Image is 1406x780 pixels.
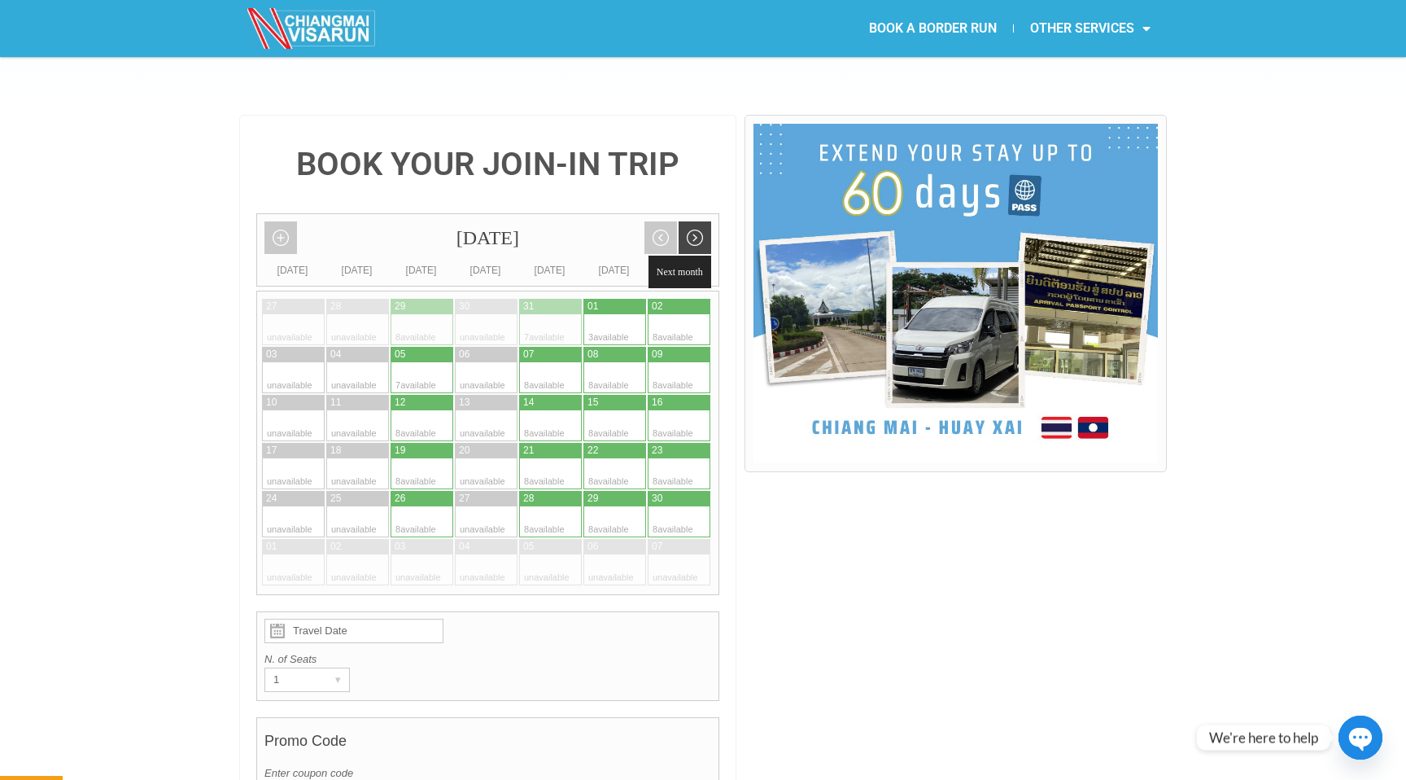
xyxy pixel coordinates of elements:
[459,444,469,458] div: 20
[646,262,710,278] div: [DATE]
[264,651,711,668] label: N. of Seats
[395,300,405,313] div: 29
[266,396,277,410] div: 10
[326,668,349,691] div: ▾
[523,396,534,410] div: 14
[652,348,662,362] div: 09
[523,300,534,313] div: 31
[260,262,325,278] div: [DATE]
[652,444,662,458] div: 23
[389,262,453,278] div: [DATE]
[257,214,718,262] div: [DATE]
[395,540,405,554] div: 03
[587,492,598,506] div: 29
[523,492,534,506] div: 28
[330,492,341,506] div: 25
[587,348,598,362] div: 08
[395,348,405,362] div: 05
[523,348,534,362] div: 07
[266,300,277,313] div: 27
[459,492,469,506] div: 27
[703,10,1167,47] nav: Menu
[330,396,341,410] div: 11
[853,10,1013,47] a: BOOK A BORDER RUN
[582,262,646,278] div: [DATE]
[652,492,662,506] div: 30
[459,300,469,313] div: 30
[264,725,711,765] h4: Promo Code
[587,300,598,313] div: 01
[395,492,405,506] div: 26
[453,262,517,278] div: [DATE]
[266,540,277,554] div: 01
[459,348,469,362] div: 06
[523,540,534,554] div: 05
[395,444,405,458] div: 19
[395,396,405,410] div: 12
[459,540,469,554] div: 04
[256,148,719,181] h4: BOOK YOUR JOIN-IN TRIP
[523,444,534,458] div: 21
[325,262,389,278] div: [DATE]
[330,300,341,313] div: 28
[330,348,341,362] div: 04
[330,444,341,458] div: 18
[330,540,341,554] div: 02
[266,492,277,506] div: 24
[459,396,469,410] div: 13
[652,396,662,410] div: 16
[266,348,277,362] div: 03
[266,444,277,458] div: 17
[587,540,598,554] div: 06
[679,221,711,254] a: Next month
[517,262,582,278] div: [DATE]
[587,396,598,410] div: 15
[587,444,598,458] div: 22
[265,668,318,691] div: 1
[652,300,662,313] div: 02
[652,540,662,554] div: 07
[648,256,711,288] span: Next month
[1014,10,1167,47] a: OTHER SERVICES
